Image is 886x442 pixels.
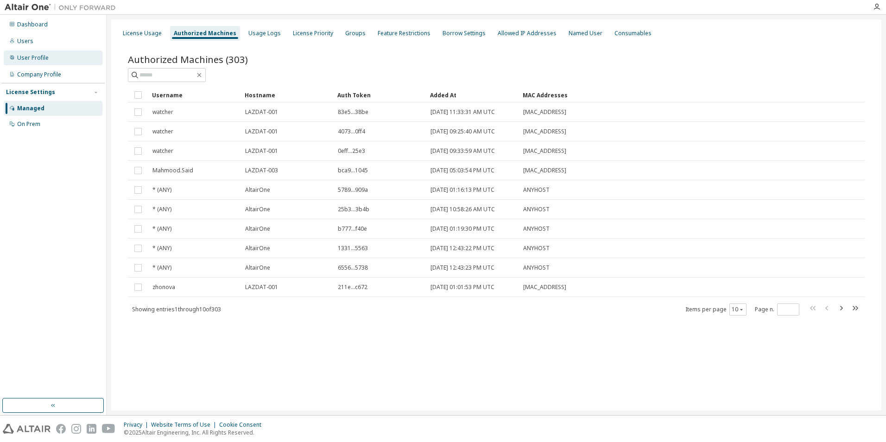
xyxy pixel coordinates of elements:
[685,303,747,316] span: Items per page
[443,30,486,37] div: Borrow Settings
[523,167,566,174] span: [MAC_ADDRESS]
[128,53,248,66] span: Authorized Machines (303)
[151,421,219,429] div: Website Terms of Use
[132,305,221,313] span: Showing entries 1 through 10 of 303
[152,88,237,102] div: Username
[338,186,368,194] span: 5789...909a
[245,186,270,194] span: AltairOne
[56,424,66,434] img: facebook.svg
[338,284,367,291] span: 211e...c672
[17,21,48,28] div: Dashboard
[430,167,494,174] span: [DATE] 05:03:54 PM UTC
[337,88,423,102] div: Auth Token
[245,167,278,174] span: LAZDAT-003
[245,264,270,272] span: AltairOne
[6,88,55,96] div: License Settings
[293,30,333,37] div: License Priority
[87,424,96,434] img: linkedin.svg
[71,424,81,434] img: instagram.svg
[17,38,33,45] div: Users
[569,30,602,37] div: Named User
[17,105,44,112] div: Managed
[430,206,495,213] span: [DATE] 10:58:26 AM UTC
[338,225,367,233] span: b777...f40e
[152,108,173,116] span: watcher
[152,206,171,213] span: * (ANY)
[378,30,430,37] div: Feature Restrictions
[152,284,175,291] span: zhonova
[523,186,550,194] span: ANYHOST
[338,128,365,135] span: 4073...0ff4
[523,206,550,213] span: ANYHOST
[124,429,267,436] p: © 2025 Altair Engineering, Inc. All Rights Reserved.
[338,264,368,272] span: 6556...5738
[245,245,270,252] span: AltairOne
[338,245,368,252] span: 1331...5563
[345,30,366,37] div: Groups
[152,167,193,174] span: Mahmood.Said
[3,424,51,434] img: altair_logo.svg
[338,167,368,174] span: bca9...1045
[523,225,550,233] span: ANYHOST
[430,147,495,155] span: [DATE] 09:33:59 AM UTC
[430,108,495,116] span: [DATE] 11:33:31 AM UTC
[248,30,281,37] div: Usage Logs
[614,30,652,37] div: Consumables
[430,264,494,272] span: [DATE] 12:43:23 PM UTC
[430,128,495,135] span: [DATE] 09:25:40 AM UTC
[152,186,171,194] span: * (ANY)
[430,245,494,252] span: [DATE] 12:43:22 PM UTC
[245,108,278,116] span: LAZDAT-001
[755,303,799,316] span: Page n.
[338,147,365,155] span: 0eff...25e3
[5,3,120,12] img: Altair One
[732,306,744,313] button: 10
[17,54,49,62] div: User Profile
[245,225,270,233] span: AltairOne
[523,147,566,155] span: [MAC_ADDRESS]
[338,108,368,116] span: 83e5...38be
[430,88,515,102] div: Added At
[430,186,494,194] span: [DATE] 01:16:13 PM UTC
[245,284,278,291] span: LAZDAT-001
[245,128,278,135] span: LAZDAT-001
[523,128,566,135] span: [MAC_ADDRESS]
[498,30,557,37] div: Allowed IP Addresses
[17,71,61,78] div: Company Profile
[174,30,236,37] div: Authorized Machines
[245,147,278,155] span: LAZDAT-001
[152,147,173,155] span: watcher
[102,424,115,434] img: youtube.svg
[123,30,162,37] div: License Usage
[152,128,173,135] span: watcher
[523,88,767,102] div: MAC Addresses
[152,264,171,272] span: * (ANY)
[523,284,566,291] span: [MAC_ADDRESS]
[245,88,330,102] div: Hostname
[124,421,151,429] div: Privacy
[523,108,566,116] span: [MAC_ADDRESS]
[152,245,171,252] span: * (ANY)
[338,206,369,213] span: 25b3...3b4b
[17,120,40,128] div: On Prem
[219,421,267,429] div: Cookie Consent
[152,225,171,233] span: * (ANY)
[430,284,494,291] span: [DATE] 01:01:53 PM UTC
[523,245,550,252] span: ANYHOST
[245,206,270,213] span: AltairOne
[430,225,494,233] span: [DATE] 01:19:30 PM UTC
[523,264,550,272] span: ANYHOST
